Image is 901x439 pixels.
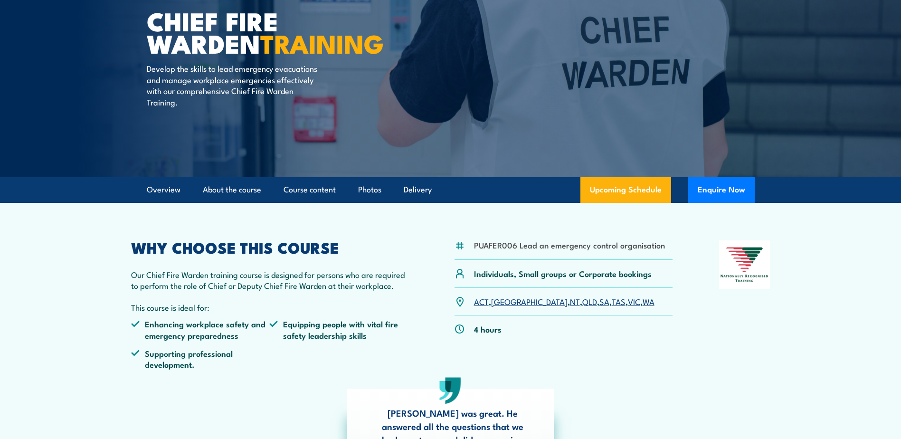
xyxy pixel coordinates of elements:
button: Enquire Now [688,177,755,203]
a: NT [570,296,580,307]
p: This course is ideal for: [131,302,408,313]
a: About the course [203,177,261,202]
a: SA [599,296,609,307]
a: Course content [284,177,336,202]
a: Upcoming Schedule [580,177,671,203]
li: Equipping people with vital fire safety leadership skills [269,318,408,341]
a: WA [643,296,654,307]
a: Overview [147,177,180,202]
a: ACT [474,296,489,307]
h2: WHY CHOOSE THIS COURSE [131,240,408,254]
a: [GEOGRAPHIC_DATA] [491,296,568,307]
p: Our Chief Fire Warden training course is designed for persons who are required to perform the rol... [131,269,408,291]
li: Enhancing workplace safety and emergency preparedness [131,318,270,341]
li: Supporting professional development. [131,348,270,370]
a: TAS [612,296,626,307]
p: Individuals, Small groups or Corporate bookings [474,268,652,279]
p: , , , , , , , [474,296,654,307]
strong: TRAINING [260,23,384,62]
p: 4 hours [474,324,502,334]
h1: Chief Fire Warden [147,10,381,54]
a: Photos [358,177,381,202]
img: Nationally Recognised Training logo. [719,240,770,289]
p: Develop the skills to lead emergency evacuations and manage workplace emergencies effectively wit... [147,63,320,107]
a: VIC [628,296,640,307]
a: Delivery [404,177,432,202]
li: PUAFER006 Lead an emergency control organisation [474,239,665,250]
a: QLD [582,296,597,307]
